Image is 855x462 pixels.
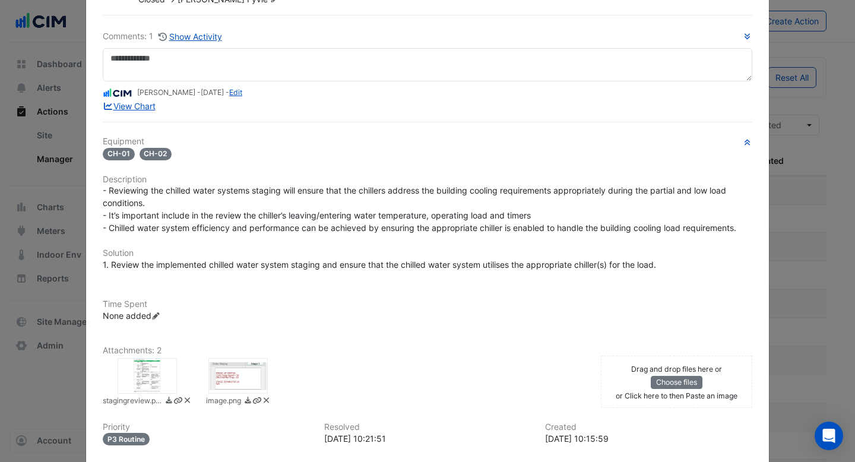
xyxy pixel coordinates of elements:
h6: Priority [103,422,310,432]
button: Show Activity [158,30,223,43]
h6: Description [103,175,752,185]
a: Download [243,395,252,408]
h6: Time Spent [103,299,752,309]
h6: Attachments: 2 [103,346,752,356]
div: image.png [208,358,268,394]
a: Delete [183,395,192,408]
span: 2025-04-01 11:15:28 [201,88,224,97]
small: image.png [206,395,241,408]
a: Delete [262,395,271,408]
a: Download [164,395,173,408]
button: Choose files [651,376,702,389]
a: View Chart [103,101,156,111]
span: CH-01 [103,148,135,160]
span: - Reviewing the chilled water systems staging will ensure that the chillers address the building ... [103,185,736,233]
div: None added [96,285,759,322]
div: Open Intercom Messenger [815,422,843,450]
h6: Created [545,422,752,432]
h6: Solution [103,248,752,258]
div: [DATE] 10:15:59 [545,432,752,445]
a: Copy link to clipboard [173,395,182,408]
div: Comments: 1 [103,30,223,43]
small: Drag and drop files here or [631,365,722,374]
small: or Click here to then Paste an image [616,391,737,400]
fa-icon: Record Time Spent [151,312,160,321]
div: [DATE] 10:21:51 [324,432,531,445]
small: stagingreview.png [103,395,162,408]
span: CH-02 [140,148,172,160]
div: stagingreview.png [118,358,177,394]
h6: Equipment [103,137,752,147]
div: P3 Routine [103,433,150,445]
img: CIM [103,87,132,100]
a: Edit [229,88,242,97]
a: Copy link to clipboard [252,395,261,408]
small: [PERSON_NAME] - - [137,87,242,98]
h6: Resolved [324,422,531,432]
span: 1. Review the implemented chilled water system staging and ensure that the chilled water system u... [103,260,656,270]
